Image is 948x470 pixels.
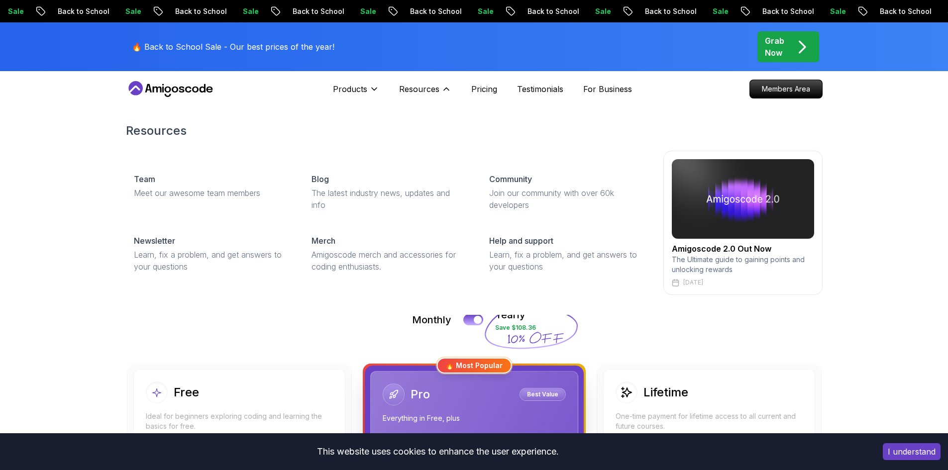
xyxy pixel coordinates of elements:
[765,35,784,59] p: Grab Now
[174,384,199,400] h2: Free
[585,6,617,16] p: Sale
[134,249,288,273] p: Learn, fix a problem, and get answers to your questions
[749,80,823,98] a: Members Area
[820,6,851,16] p: Sale
[312,187,465,211] p: The latest industry news, updates and info
[312,235,335,247] p: Merch
[383,413,566,423] p: Everything in Free, plus
[752,6,820,16] p: Back to School
[481,227,651,281] a: Help and supportLearn, fix a problem, and get answers to your questions
[489,173,532,185] p: Community
[146,411,333,431] p: Ideal for beginners exploring coding and learning the basics for free.
[517,83,563,95] a: Testimonials
[583,83,632,95] a: For Business
[399,83,439,95] p: Resources
[412,313,451,327] p: Monthly
[411,386,430,402] h2: Pro
[399,83,451,103] button: Resources
[750,80,822,98] p: Members Area
[521,389,564,399] p: Best Value
[333,83,367,95] p: Products
[616,411,803,431] p: One-time payment for lifetime access to all current and future courses.
[481,165,651,219] a: CommunityJoin our community with over 60k developers
[672,255,814,275] p: The Ultimate guide to gaining points and unlocking rewards
[304,227,473,281] a: MerchAmigoscode merch and accessories for coding enthusiasts.
[683,279,703,286] p: [DATE]
[333,83,379,103] button: Products
[134,187,288,199] p: Meet our awesome team members
[312,249,465,273] p: Amigoscode merch and accessories for coding enthusiasts.
[517,6,585,16] p: Back to School
[489,249,643,273] p: Learn, fix a problem, and get answers to your questions
[869,6,937,16] p: Back to School
[489,235,553,247] p: Help and support
[634,6,702,16] p: Back to School
[672,243,814,255] h2: Amigoscode 2.0 Out Now
[47,6,115,16] p: Back to School
[134,235,175,247] p: Newsletter
[165,6,232,16] p: Back to School
[350,6,382,16] p: Sale
[134,173,155,185] p: Team
[489,187,643,211] p: Join our community with over 60k developers
[663,151,823,295] a: amigoscode 2.0Amigoscode 2.0 Out NowThe Ultimate guide to gaining points and unlocking rewards[DATE]
[312,173,329,185] p: Blog
[126,165,296,207] a: TeamMeet our awesome team members
[232,6,264,16] p: Sale
[400,6,467,16] p: Back to School
[304,165,473,219] a: BlogThe latest industry news, updates and info
[126,123,823,139] h2: Resources
[282,6,350,16] p: Back to School
[115,6,147,16] p: Sale
[672,159,814,239] img: amigoscode 2.0
[132,41,334,53] p: 🔥 Back to School Sale - Our best prices of the year!
[467,6,499,16] p: Sale
[702,6,734,16] p: Sale
[643,384,688,400] h2: Lifetime
[126,227,296,281] a: NewsletterLearn, fix a problem, and get answers to your questions
[883,443,941,460] button: Accept cookies
[471,83,497,95] a: Pricing
[7,441,868,463] div: This website uses cookies to enhance the user experience.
